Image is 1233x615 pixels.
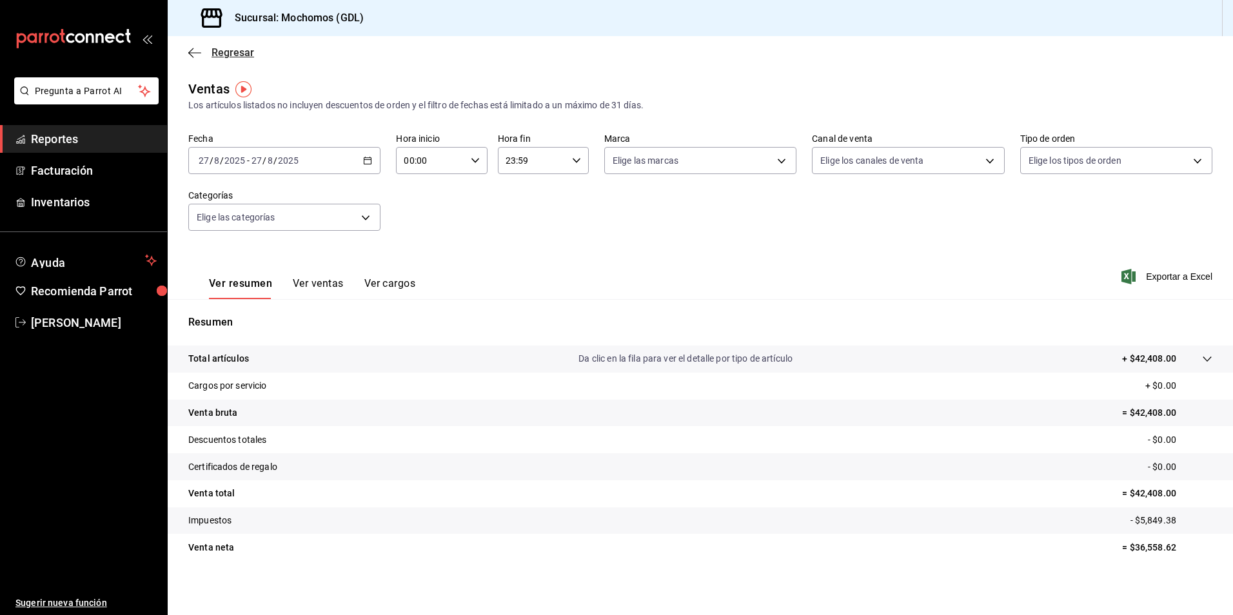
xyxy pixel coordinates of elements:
p: + $0.00 [1145,379,1212,393]
p: = $36,558.62 [1122,541,1212,554]
button: Exportar a Excel [1124,269,1212,284]
span: Regresar [212,46,254,59]
span: Sugerir nueva función [15,596,157,610]
input: -- [251,155,262,166]
p: Cargos por servicio [188,379,267,393]
button: open_drawer_menu [142,34,152,44]
h3: Sucursal: Mochomos (GDL) [224,10,364,26]
span: [PERSON_NAME] [31,314,157,331]
span: / [273,155,277,166]
p: Venta bruta [188,406,237,420]
p: - $0.00 [1148,433,1212,447]
p: + $42,408.00 [1122,352,1176,366]
button: Ver ventas [293,277,344,299]
span: Ayuda [31,253,140,268]
label: Fecha [188,134,380,143]
button: Regresar [188,46,254,59]
label: Categorías [188,191,380,200]
img: Tooltip marker [235,81,252,97]
button: Ver cargos [364,277,416,299]
span: Recomienda Parrot [31,282,157,300]
span: Pregunta a Parrot AI [35,84,139,98]
div: Ventas [188,79,230,99]
input: -- [198,155,210,166]
p: Impuestos [188,514,232,527]
label: Canal de venta [812,134,1004,143]
span: Inventarios [31,193,157,211]
div: Los artículos listados no incluyen descuentos de orden y el filtro de fechas está limitado a un m... [188,99,1212,112]
input: ---- [224,155,246,166]
p: = $42,408.00 [1122,487,1212,500]
a: Pregunta a Parrot AI [9,93,159,107]
p: Venta neta [188,541,234,554]
p: Descuentos totales [188,433,266,447]
p: Resumen [188,315,1212,330]
span: / [220,155,224,166]
span: Elige los tipos de orden [1029,154,1121,167]
p: - $0.00 [1148,460,1212,474]
button: Pregunta a Parrot AI [14,77,159,104]
label: Marca [604,134,796,143]
label: Tipo de orden [1020,134,1212,143]
span: Elige las marcas [613,154,678,167]
p: = $42,408.00 [1122,406,1212,420]
label: Hora fin [498,134,589,143]
p: Venta total [188,487,235,500]
p: Da clic en la fila para ver el detalle por tipo de artículo [578,352,793,366]
input: -- [267,155,273,166]
span: / [210,155,213,166]
span: / [262,155,266,166]
input: -- [213,155,220,166]
input: ---- [277,155,299,166]
span: Facturación [31,162,157,179]
button: Ver resumen [209,277,272,299]
p: Certificados de regalo [188,460,277,474]
span: Elige las categorías [197,211,275,224]
span: Reportes [31,130,157,148]
span: - [247,155,250,166]
span: Elige los canales de venta [820,154,923,167]
label: Hora inicio [396,134,487,143]
div: navigation tabs [209,277,415,299]
p: - $5,849.38 [1130,514,1212,527]
p: Total artículos [188,352,249,366]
